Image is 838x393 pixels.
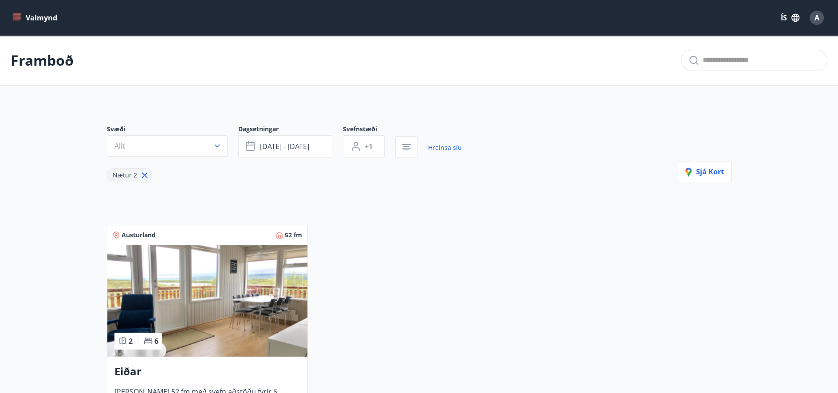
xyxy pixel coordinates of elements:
[154,336,158,346] span: 6
[678,161,732,182] button: Sjá kort
[806,7,827,28] button: A
[285,231,302,240] span: 52 fm
[114,141,125,151] span: Allt
[776,10,804,26] button: ÍS
[107,245,307,357] img: Paella dish
[11,10,61,26] button: menu
[814,13,819,23] span: A
[428,138,462,157] a: Hreinsa síu
[107,168,152,182] div: Nætur 2
[685,167,724,177] span: Sjá kort
[113,171,137,179] span: Nætur 2
[238,125,343,135] span: Dagsetningar
[107,125,238,135] span: Svæði
[107,135,228,157] button: Allt
[365,141,373,151] span: +1
[122,231,156,240] span: Austurland
[343,135,385,157] button: +1
[238,135,332,157] button: [DATE] - [DATE]
[11,51,74,70] p: Framboð
[343,125,395,135] span: Svefnstæði
[260,141,309,151] span: [DATE] - [DATE]
[114,364,300,380] h3: Eiðar
[129,336,133,346] span: 2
